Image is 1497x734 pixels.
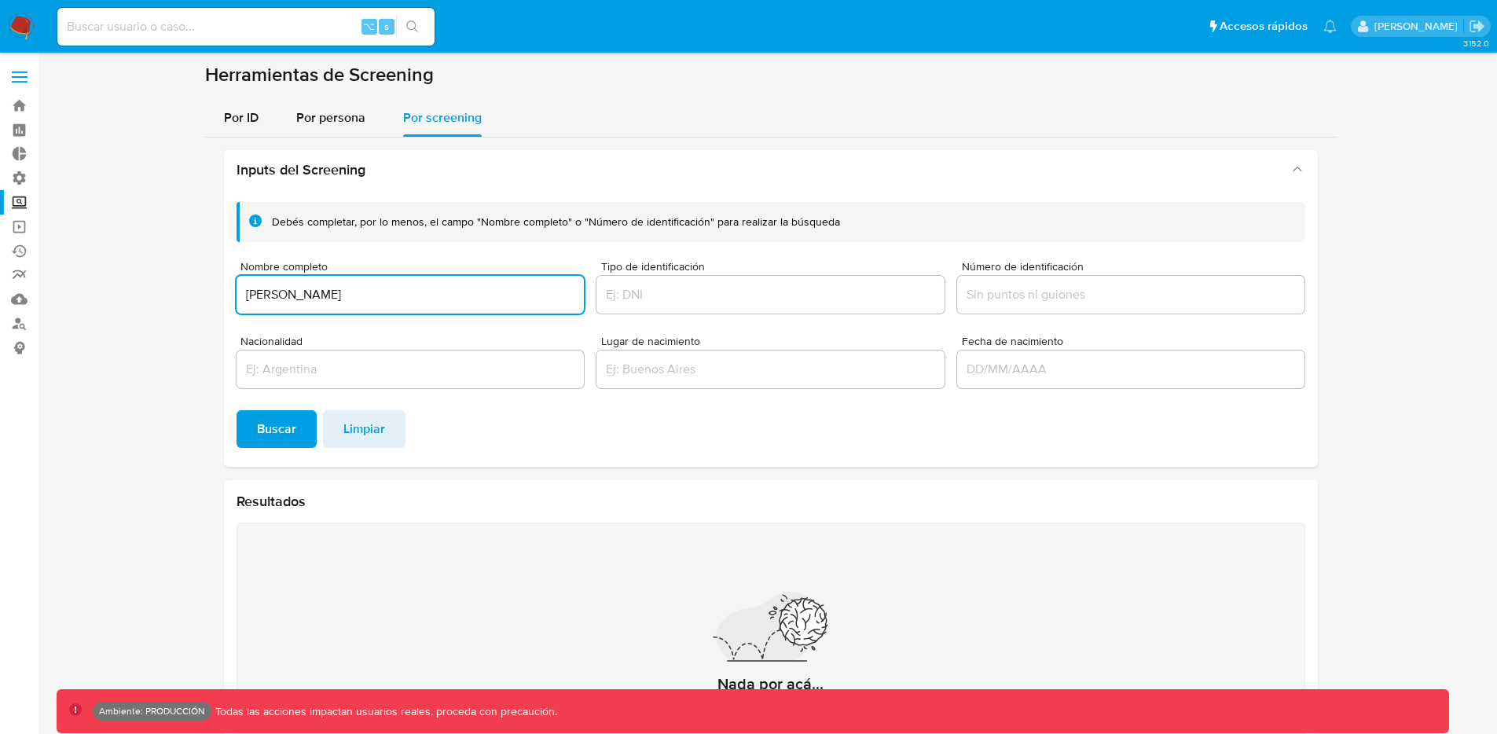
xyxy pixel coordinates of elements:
p: joaquin.galliano@mercadolibre.com [1374,19,1463,34]
button: search-icon [396,16,428,38]
p: Ambiente: PRODUCCIÓN [99,708,205,714]
a: Notificaciones [1323,20,1337,33]
span: Accesos rápidos [1220,18,1308,35]
p: Todas las acciones impactan usuarios reales, proceda con precaución. [211,704,557,719]
input: Buscar usuario o caso... [57,17,435,37]
a: Salir [1469,18,1485,35]
span: s [384,19,389,34]
span: ⌥ [363,19,375,34]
